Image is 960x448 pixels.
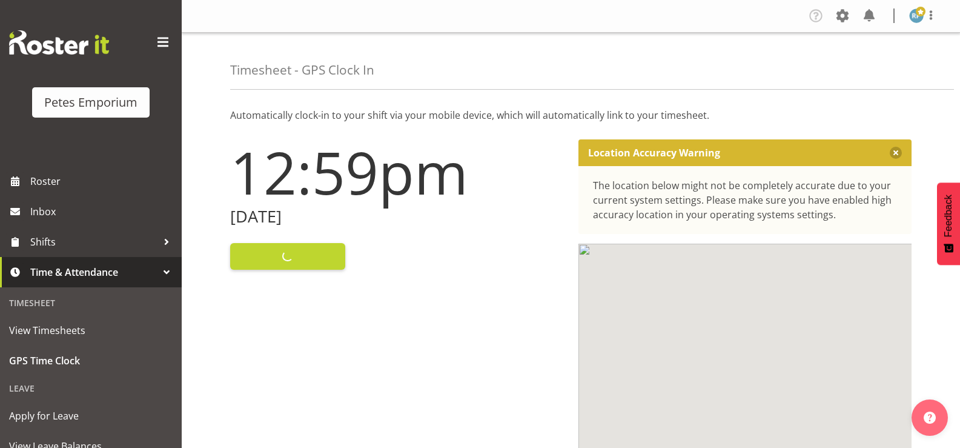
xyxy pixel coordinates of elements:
span: GPS Time Clock [9,352,173,370]
a: GPS Time Clock [3,346,179,376]
h2: [DATE] [230,207,564,226]
span: Roster [30,172,176,190]
a: View Timesheets [3,315,179,346]
h1: 12:59pm [230,139,564,205]
span: Inbox [30,202,176,221]
img: reina-puketapu721.jpg [909,8,924,23]
div: The location below might not be completely accurate due to your current system settings. Please m... [593,178,898,222]
h4: Timesheet - GPS Clock In [230,63,374,77]
button: Feedback - Show survey [937,182,960,265]
button: Close message [890,147,902,159]
div: Leave [3,376,179,401]
p: Location Accuracy Warning [588,147,720,159]
img: Rosterit website logo [9,30,109,55]
span: View Timesheets [9,321,173,339]
span: Feedback [943,195,954,237]
a: Apply for Leave [3,401,179,431]
span: Shifts [30,233,157,251]
img: help-xxl-2.png [924,412,936,424]
div: Timesheet [3,290,179,315]
span: Apply for Leave [9,407,173,425]
div: Petes Emporium [44,93,137,112]
span: Time & Attendance [30,263,157,281]
p: Automatically clock-in to your shift via your mobile device, which will automatically link to you... [230,108,912,122]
